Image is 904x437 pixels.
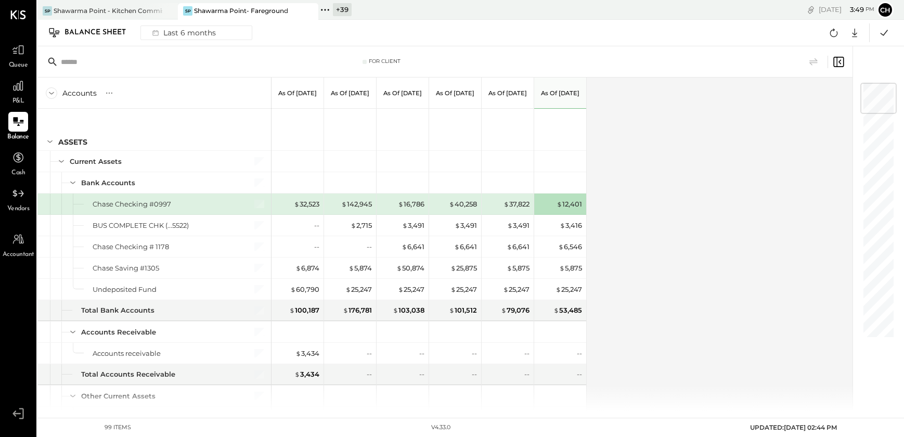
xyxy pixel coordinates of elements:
[806,4,816,15] div: copy link
[9,61,28,70] span: Queue
[402,221,408,229] span: $
[503,285,530,294] div: 25,247
[558,242,582,252] div: 6,546
[449,305,477,315] div: 101,512
[1,184,36,214] a: Vendors
[70,157,122,166] div: Current Assets
[11,169,25,178] span: Cash
[81,327,156,337] div: Accounts Receivable
[333,3,352,16] div: + 39
[524,349,530,358] div: --
[64,24,136,41] div: Balance Sheet
[501,306,507,314] span: $
[541,89,579,97] p: As of [DATE]
[105,423,131,432] div: 99 items
[1,40,36,70] a: Queue
[436,89,474,97] p: As of [DATE]
[472,349,477,358] div: --
[750,423,837,431] span: UPDATED: [DATE] 02:44 PM
[295,263,319,273] div: 6,874
[393,306,398,314] span: $
[383,89,422,97] p: As of [DATE]
[3,250,34,260] span: Accountant
[454,242,477,252] div: 6,641
[503,199,530,209] div: 37,822
[367,349,372,358] div: --
[345,285,372,294] div: 25,247
[367,242,372,252] div: --
[81,178,135,188] div: Bank Accounts
[295,349,319,358] div: 3,434
[398,200,404,208] span: $
[367,369,372,379] div: --
[577,349,582,358] div: --
[556,285,561,293] span: $
[454,242,460,251] span: $
[341,199,372,209] div: 142,945
[7,133,29,142] span: Balance
[294,200,300,208] span: $
[396,264,402,272] span: $
[559,263,582,273] div: 5,875
[553,305,582,315] div: 53,485
[450,264,456,272] span: $
[81,369,175,379] div: Total Accounts Receivable
[295,349,301,357] span: $
[553,306,559,314] span: $
[398,285,424,294] div: 25,247
[1,76,36,106] a: P&L
[314,242,319,252] div: --
[501,305,530,315] div: 79,076
[348,263,372,273] div: 5,874
[140,25,252,40] button: Last 6 months
[419,349,424,358] div: --
[58,137,87,147] div: ASSETS
[294,370,300,378] span: $
[402,221,424,230] div: 3,491
[62,88,97,98] div: Accounts
[455,221,477,230] div: 3,491
[348,264,354,272] span: $
[1,229,36,260] a: Accountant
[472,369,477,379] div: --
[449,199,477,209] div: 40,258
[558,242,564,251] span: $
[278,89,317,97] p: As of [DATE]
[402,242,407,251] span: $
[524,369,530,379] div: --
[289,306,295,314] span: $
[43,6,52,16] div: SP
[331,89,369,97] p: As of [DATE]
[819,5,874,15] div: [DATE]
[343,305,372,315] div: 176,781
[577,369,582,379] div: --
[877,2,894,18] button: Ch
[488,89,527,97] p: As of [DATE]
[183,6,192,16] div: SP
[146,26,220,40] div: Last 6 months
[314,221,319,230] div: --
[398,199,424,209] div: 16,786
[507,221,530,230] div: 3,491
[557,200,562,208] span: $
[1,148,36,178] a: Cash
[398,285,404,293] span: $
[431,423,450,432] div: v 4.33.0
[507,221,513,229] span: $
[507,242,512,251] span: $
[289,305,319,315] div: 100,187
[503,200,509,208] span: $
[1,112,36,142] a: Balance
[556,285,582,294] div: 25,247
[343,306,348,314] span: $
[507,264,512,272] span: $
[351,221,372,230] div: 2,715
[450,285,477,294] div: 25,247
[341,200,347,208] span: $
[560,221,565,229] span: $
[559,264,565,272] span: $
[194,6,288,15] div: Shawarma Point- Fareground
[455,221,460,229] span: $
[557,199,582,209] div: 12,401
[294,369,319,379] div: 3,434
